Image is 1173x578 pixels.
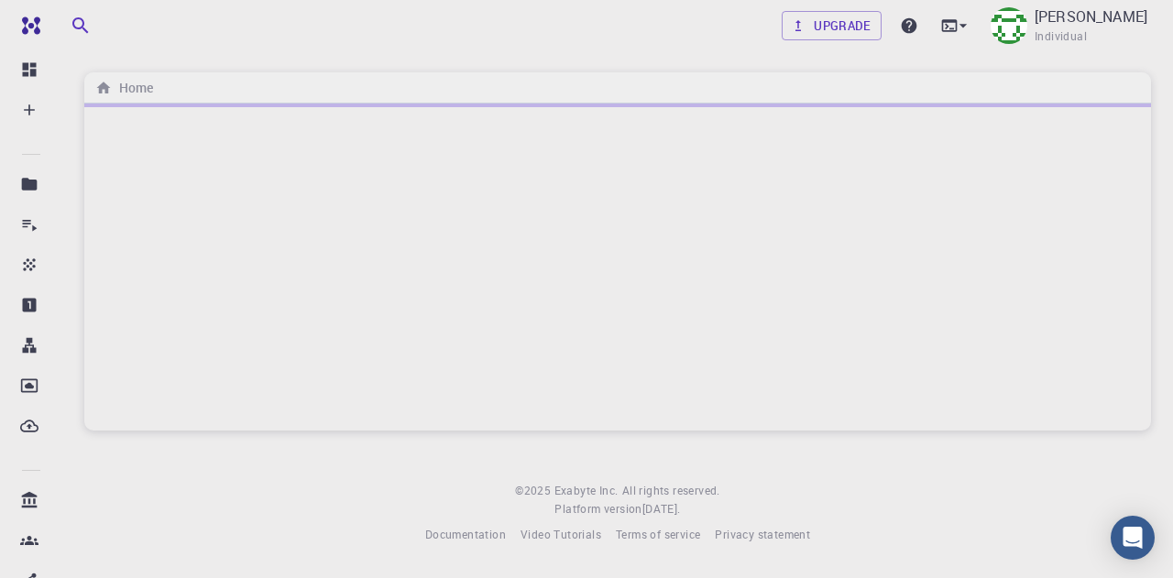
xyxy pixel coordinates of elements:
[554,483,619,497] span: Exabyte Inc.
[425,526,506,544] a: Documentation
[642,501,681,516] span: [DATE] .
[616,526,700,544] a: Terms of service
[991,7,1027,44] img: Samuel Ndaghiya Adawara
[425,527,506,541] span: Documentation
[622,482,720,500] span: All rights reserved.
[515,482,554,500] span: © 2025
[92,78,157,98] nav: breadcrumb
[554,482,619,500] a: Exabyte Inc.
[642,500,681,518] a: [DATE].
[521,526,601,544] a: Video Tutorials
[554,500,641,518] span: Platform version
[521,527,601,541] span: Video Tutorials
[616,527,700,541] span: Terms of service
[1111,516,1155,560] div: Open Intercom Messenger
[1035,5,1147,27] p: [PERSON_NAME]
[715,527,810,541] span: Privacy statement
[112,78,153,98] h6: Home
[1035,27,1087,46] span: Individual
[782,11,882,40] a: Upgrade
[715,526,810,544] a: Privacy statement
[15,16,40,35] img: logo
